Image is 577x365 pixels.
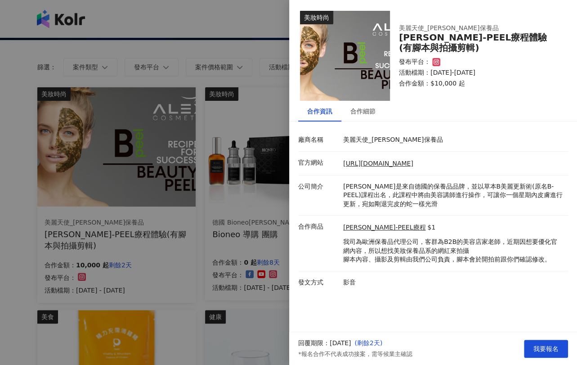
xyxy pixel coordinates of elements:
p: *報名合作不代表成功接案，需等候業主確認 [298,350,412,358]
p: 合作金額： $10,000 起 [399,79,557,88]
p: 美麗天使_[PERSON_NAME]保養品 [343,135,564,144]
a: [PERSON_NAME]-PEEL療程 [343,223,425,232]
p: 公司簡介 [298,182,339,191]
span: 我要報名 [533,345,559,352]
div: [PERSON_NAME]-PEEL療程體驗(有腳本與拍攝剪輯) [399,32,557,53]
p: 活動檔期：[DATE]-[DATE] [399,68,557,77]
p: 發文方式 [298,278,339,287]
p: [PERSON_NAME]是來自德國的保養品品牌，並以草本B美麗更新術(原名B-PEEL)課程出名，此課程中將由美容講師進行操作，可讓你一個星期內皮膚進行更新，宛如剛退完皮的蛇一樣光滑 [343,182,564,209]
div: 合作細節 [350,106,376,116]
a: [URL][DOMAIN_NAME] [343,160,413,167]
div: 合作資訊 [307,106,332,116]
p: $1 [427,223,435,232]
div: 美麗天使_[PERSON_NAME]保養品 [399,24,543,33]
div: 美妝時尚 [300,11,333,24]
p: 合作商品 [298,222,339,231]
button: 我要報名 [524,340,568,358]
p: 我司為歐洲保養品代理公司，客群為B2B的美容店家老師，近期因想要優化官網內容，所以想找美妝保養品系的網紅來拍攝 腳本內容、攝影及剪輯由我們公司負責，腳本會於開拍前跟你們確認修改。 [343,238,564,264]
p: 發布平台： [399,58,430,67]
p: ( 剩餘2天 ) [354,339,412,348]
p: 官方網站 [298,158,339,167]
p: 廠商名稱 [298,135,339,144]
p: 回覆期限：[DATE] [298,339,351,348]
p: 影音 [343,278,564,287]
img: ALEX B-PEEL療程 [300,11,390,101]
